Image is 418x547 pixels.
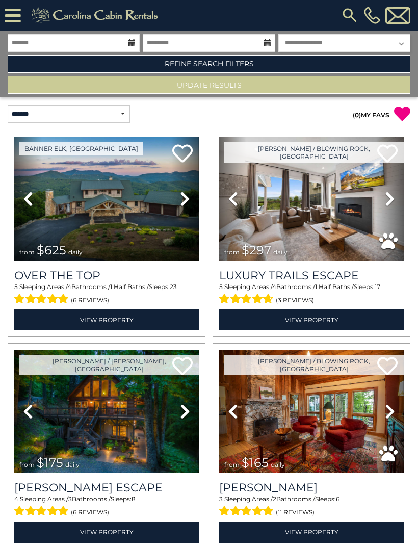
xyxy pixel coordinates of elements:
span: 5 [14,283,18,291]
span: 2 [273,495,276,503]
div: Sleeping Areas / Bathrooms / Sleeps: [219,282,404,307]
span: 1 Half Baths / [315,283,354,291]
span: daily [271,461,285,468]
img: search-regular.svg [341,6,359,24]
span: ( ) [353,111,361,119]
span: 23 [170,283,177,291]
h3: Azalea Hill [219,481,404,494]
span: $297 [242,243,271,257]
span: 4 [67,283,71,291]
span: $175 [37,455,63,470]
a: Over The Top [14,269,199,282]
span: 6 [336,495,339,503]
span: from [19,248,35,256]
a: Banner Elk, [GEOGRAPHIC_DATA] [19,142,143,155]
span: $625 [37,243,66,257]
span: 17 [375,283,380,291]
span: 4 [272,283,276,291]
a: View Property [14,309,199,330]
a: Add to favorites [172,143,193,165]
a: View Property [14,522,199,542]
span: daily [68,248,83,256]
span: 5 [219,283,223,291]
a: [PERSON_NAME] / Blowing Rock, [GEOGRAPHIC_DATA] [224,142,404,163]
img: thumbnail_168627805.jpeg [14,350,199,474]
a: [PERSON_NAME] [219,481,404,494]
img: thumbnail_168695581.jpeg [219,137,404,261]
a: [PERSON_NAME] / Blowing Rock, [GEOGRAPHIC_DATA] [224,355,404,375]
span: 8 [132,495,136,503]
a: Luxury Trails Escape [219,269,404,282]
h3: Todd Escape [14,481,199,494]
span: daily [65,461,80,468]
a: Refine Search Filters [8,55,410,73]
div: Sleeping Areas / Bathrooms / Sleeps: [14,494,199,519]
img: thumbnail_163277858.jpeg [219,350,404,474]
span: daily [273,248,288,256]
a: (0)MY FAVS [353,111,389,119]
span: from [224,461,240,468]
a: View Property [219,309,404,330]
span: $165 [242,455,269,470]
span: 3 [68,495,72,503]
img: thumbnail_167153549.jpeg [14,137,199,261]
span: (6 reviews) [71,506,109,519]
a: View Property [219,522,404,542]
a: [PERSON_NAME] / [PERSON_NAME], [GEOGRAPHIC_DATA] [19,355,199,375]
span: (6 reviews) [71,294,109,307]
button: Update Results [8,76,410,94]
span: from [19,461,35,468]
span: from [224,248,240,256]
div: Sleeping Areas / Bathrooms / Sleeps: [219,494,404,519]
span: 0 [355,111,359,119]
div: Sleeping Areas / Bathrooms / Sleeps: [14,282,199,307]
a: [PHONE_NUMBER] [361,7,383,24]
span: 1 Half Baths / [110,283,149,291]
span: (3 reviews) [276,294,314,307]
img: Khaki-logo.png [26,5,167,25]
span: 3 [219,495,223,503]
span: (11 reviews) [276,506,315,519]
a: [PERSON_NAME] Escape [14,481,199,494]
span: 4 [14,495,18,503]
